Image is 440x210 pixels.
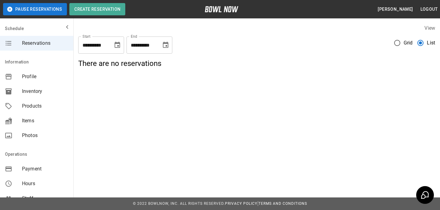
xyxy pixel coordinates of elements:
span: List [427,39,435,47]
span: Items [22,117,68,124]
button: Create Reservation [69,3,125,15]
span: Profile [22,73,68,80]
span: Staff [22,195,68,202]
span: Reservations [22,40,68,47]
button: Pause Reservations [3,3,67,15]
span: Grid [404,39,413,47]
img: logo [205,6,238,12]
span: Photos [22,132,68,139]
button: Logout [418,4,440,15]
span: © 2022 BowlNow, Inc. All Rights Reserved. [133,201,225,206]
h5: There are no reservations [78,59,435,68]
span: Hours [22,180,68,187]
span: Payment [22,165,68,173]
span: Products [22,102,68,110]
button: [PERSON_NAME] [375,4,415,15]
button: Choose date, selected date is Sep 16, 2025 [111,39,123,51]
label: View [424,25,435,31]
a: Privacy Policy [225,201,257,206]
button: Choose date, selected date is Oct 16, 2025 [159,39,172,51]
span: Inventory [22,88,68,95]
a: Terms and Conditions [258,201,307,206]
